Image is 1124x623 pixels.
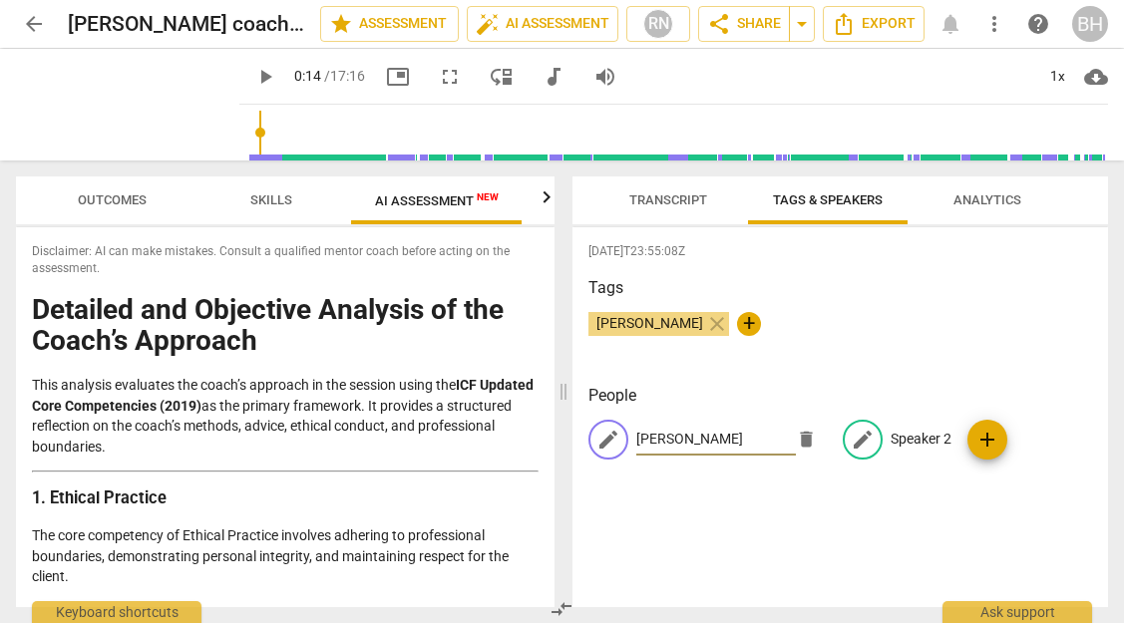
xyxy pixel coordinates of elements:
[707,12,731,36] span: share
[438,65,462,89] span: fullscreen
[629,192,707,207] span: Transcript
[790,12,814,36] span: arrow_drop_down
[490,65,514,89] span: move_down
[550,597,573,621] span: compare_arrows
[32,377,534,414] strong: ICF Updated Core Competencies (2019)
[626,6,690,42] button: RN
[32,375,539,457] p: This analysis evaluates the coach’s approach in the session using the as the primary framework. I...
[375,193,499,208] span: AI Assessment
[891,429,951,450] p: Speaker 2
[737,312,761,336] button: +
[789,6,815,42] button: Sharing summary
[953,192,1021,207] span: Analytics
[975,428,999,452] span: add
[593,65,617,89] span: volume_up
[698,6,790,42] button: Share
[32,525,539,587] p: The core competency of Ethical Practice involves adhering to professional boundaries, demonstrati...
[1026,12,1050,36] span: help
[253,65,277,89] span: play_arrow
[477,191,499,202] span: New
[476,12,500,36] span: auto_fix_high
[1084,65,1108,89] span: cloud_download
[1020,6,1056,42] a: Help
[432,59,468,95] button: Fullscreen
[68,12,304,37] h2: [PERSON_NAME] coaches [PERSON_NAME]
[1038,61,1076,93] div: 1x
[596,428,620,452] span: edit
[320,6,459,42] button: Assessment
[536,59,571,95] button: Switch to audio player
[588,276,1093,300] h3: Tags
[380,59,416,95] button: Picture in picture
[587,59,623,95] button: Volume
[832,12,916,36] span: Export
[78,192,147,207] span: Outcomes
[386,65,410,89] span: picture_in_picture
[796,429,817,450] span: delete
[643,9,673,39] div: RN
[329,12,450,36] span: Assessment
[542,65,565,89] span: audiotrack
[32,601,201,623] div: Keyboard shortcuts
[294,68,321,84] span: 0:14
[32,488,167,507] strong: 1. Ethical Practice
[32,243,539,276] span: Disclaimer: AI can make mistakes. Consult a qualified mentor coach before acting on the assessment.
[467,6,618,42] button: AI Assessment
[705,312,729,336] span: close
[588,315,711,331] span: [PERSON_NAME]
[324,68,365,84] span: / 17:16
[707,12,781,36] span: Share
[588,243,1093,260] span: [DATE]T23:55:08Z
[773,192,883,207] span: Tags & Speakers
[250,192,292,207] span: Skills
[476,12,609,36] span: AI Assessment
[32,295,539,357] h1: Detailed and Objective Analysis of the Coach’s Approach
[982,12,1006,36] span: more_vert
[588,384,1093,408] h3: People
[329,12,353,36] span: star
[851,428,875,452] span: edit
[1072,6,1108,42] button: BH
[823,6,925,42] button: Export
[247,59,283,95] button: Play
[484,59,520,95] button: View player as separate pane
[942,601,1092,623] div: Ask support
[22,12,46,36] span: arrow_back
[636,424,796,456] input: Speaker Name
